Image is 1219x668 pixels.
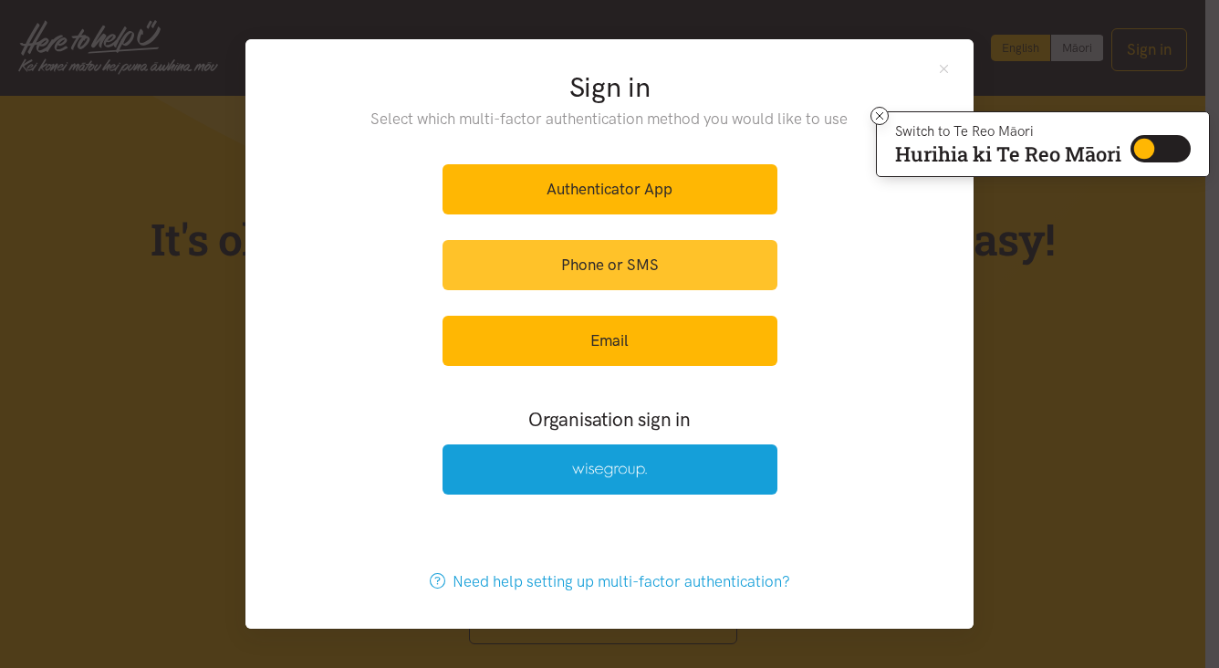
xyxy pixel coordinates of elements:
p: Switch to Te Reo Māori [895,126,1121,137]
a: Phone or SMS [443,240,777,290]
a: Authenticator App [443,164,777,214]
h2: Sign in [334,68,886,107]
a: Need help setting up multi-factor authentication? [411,557,809,607]
a: Email [443,316,777,366]
button: Close [936,61,952,77]
p: Select which multi-factor authentication method you would like to use [334,107,886,131]
p: Hurihia ki Te Reo Māori [895,146,1121,162]
img: Wise Group [572,463,647,478]
h3: Organisation sign in [392,406,827,433]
